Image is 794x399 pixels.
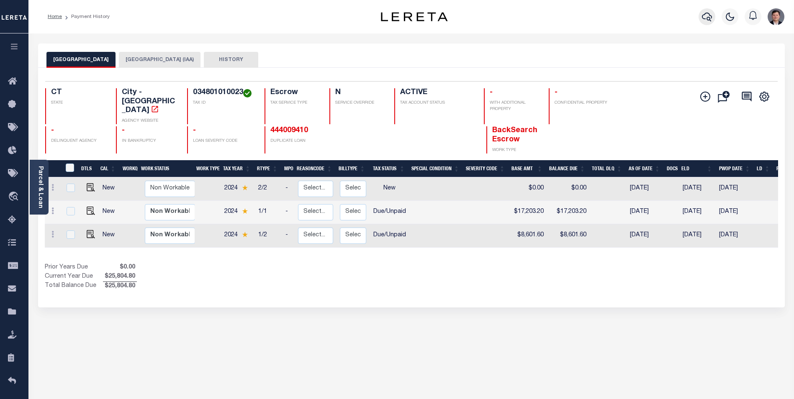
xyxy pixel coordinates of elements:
[122,88,177,115] h4: City - [GEOGRAPHIC_DATA]
[270,138,387,144] p: DUPLICATE LOAN
[45,160,61,177] th: &nbsp;&nbsp;&nbsp;&nbsp;&nbsp;&nbsp;&nbsp;&nbsp;&nbsp;&nbsp;
[99,177,122,201] td: New
[255,177,282,201] td: 2/2
[509,177,547,201] td: $0.00
[97,160,119,177] th: CAL: activate to sort column ascending
[492,147,547,153] p: WORK TYPE
[509,224,547,248] td: $8,601.60
[400,100,474,106] p: TAX ACCOUNT STATUS
[37,166,43,208] a: Parcel & Loan
[335,160,368,177] th: BillType: activate to sort column ascending
[119,160,138,177] th: WorkQ
[103,272,137,281] span: $25,804.80
[48,14,62,19] a: Home
[679,224,716,248] td: [DATE]
[99,224,122,248] td: New
[282,177,295,201] td: -
[45,281,103,291] td: Total Balance Due
[221,201,255,224] td: 2024
[663,160,678,177] th: Docs
[221,177,255,201] td: 2024
[627,201,665,224] td: [DATE]
[282,224,295,248] td: -
[281,160,293,177] th: MPO
[282,201,295,224] td: -
[716,160,754,177] th: PWOP Date: activate to sort column ascending
[138,160,195,177] th: Work Status
[193,100,254,106] p: TAX ID
[45,263,103,272] td: Prior Years Due
[254,160,281,177] th: RType: activate to sort column ascending
[678,160,716,177] th: ELD: activate to sort column ascending
[492,127,537,143] span: BackSearch Escrow
[625,160,663,177] th: As of Date: activate to sort column ascending
[255,201,282,224] td: 1/1
[122,118,177,124] p: AGENCY WEBSITE
[679,177,716,201] td: [DATE]
[255,224,282,248] td: 1/2
[716,201,754,224] td: [DATE]
[242,232,248,237] img: Star.svg
[679,201,716,224] td: [DATE]
[62,13,110,20] li: Payment History
[716,177,754,201] td: [DATE]
[490,89,493,96] span: -
[45,272,103,281] td: Current Year Due
[335,100,384,106] p: SERVICE OVERRIDE
[103,282,137,291] span: $25,804.80
[221,224,255,248] td: 2024
[546,160,588,177] th: Balance Due: activate to sort column ascending
[242,208,248,214] img: Star.svg
[509,201,547,224] td: $17,203.20
[381,12,448,21] img: logo-dark.svg
[270,88,319,97] h4: Escrow
[555,100,610,106] p: CONFIDENTIAL PROPERTY
[293,160,335,177] th: ReasonCode: activate to sort column ascending
[716,224,754,248] td: [DATE]
[463,160,508,177] th: Severity Code: activate to sort column ascending
[61,160,78,177] th: &nbsp;
[270,127,308,134] a: 444009410
[627,224,665,248] td: [DATE]
[220,160,254,177] th: Tax Year: activate to sort column ascending
[508,160,546,177] th: Base Amt: activate to sort column ascending
[193,138,254,144] p: LOAN SEVERITY CODE
[547,224,590,248] td: $8,601.60
[408,160,463,177] th: Special Condition: activate to sort column ascending
[51,100,106,106] p: STATE
[242,185,248,190] img: Star.svg
[588,160,625,177] th: Total DLQ: activate to sort column ascending
[122,138,177,144] p: IN BANKRUPTCY
[193,127,196,134] span: -
[99,201,122,224] td: New
[193,160,220,177] th: Work Type
[370,224,409,248] td: Due/Unpaid
[122,127,125,134] span: -
[370,177,409,201] td: New
[103,263,137,272] span: $0.00
[51,138,106,144] p: DELINQUENT AGENCY
[400,88,474,97] h4: ACTIVE
[370,201,409,224] td: Due/Unpaid
[204,52,258,68] button: HISTORY
[270,100,319,106] p: TAX SERVICE TYPE
[78,160,97,177] th: DTLS
[547,177,590,201] td: $0.00
[8,192,21,202] i: travel_explore
[51,88,106,97] h4: CT
[555,89,558,96] span: -
[490,100,539,113] p: WITH ADDITIONAL PROPERTY
[193,88,254,97] h4: 034801010023
[335,88,384,97] h4: N
[753,160,773,177] th: LD: activate to sort column ascending
[368,160,408,177] th: Tax Status: activate to sort column ascending
[119,52,200,68] button: [GEOGRAPHIC_DATA] (IAA)
[46,52,116,68] button: [GEOGRAPHIC_DATA]
[51,127,54,134] span: -
[547,201,590,224] td: $17,203.20
[627,177,665,201] td: [DATE]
